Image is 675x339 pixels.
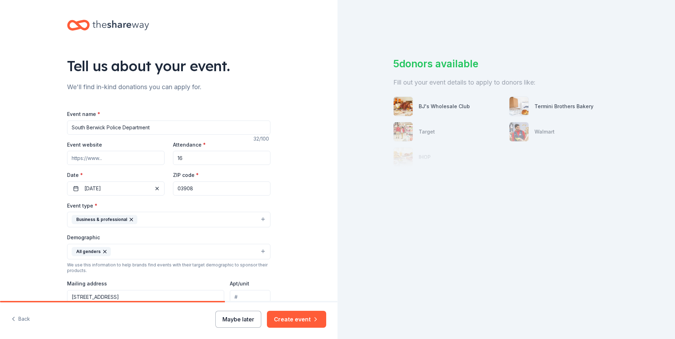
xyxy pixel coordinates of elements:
[230,290,270,304] input: #
[67,151,165,165] input: https://www...
[173,151,270,165] input: 20
[67,212,270,227] button: Business & professional
[393,56,619,71] div: 5 donors available
[67,172,165,179] label: Date
[72,247,111,256] div: All genders
[67,111,100,118] label: Event name
[67,202,97,209] label: Event type
[67,81,270,93] div: We'll find in-kind donations you can apply for.
[215,311,261,328] button: Maybe later
[67,262,270,273] div: We use this information to help brands find events with their target demographic to sponsor their...
[67,290,224,304] input: Enter a US address
[173,172,199,179] label: ZIP code
[230,280,249,287] label: Apt/unit
[173,141,206,148] label: Attendance
[67,56,270,76] div: Tell us about your event.
[267,311,326,328] button: Create event
[67,244,270,259] button: All genders
[67,141,102,148] label: Event website
[72,215,137,224] div: Business & professional
[11,312,30,327] button: Back
[393,77,619,88] div: Fill out your event details to apply to donors like:
[67,181,165,196] button: [DATE]
[67,234,100,241] label: Demographic
[67,280,107,287] label: Mailing address
[67,121,270,135] input: Spring Fundraiser
[253,135,270,143] div: 32 /100
[173,181,270,196] input: 12345 (U.S. only)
